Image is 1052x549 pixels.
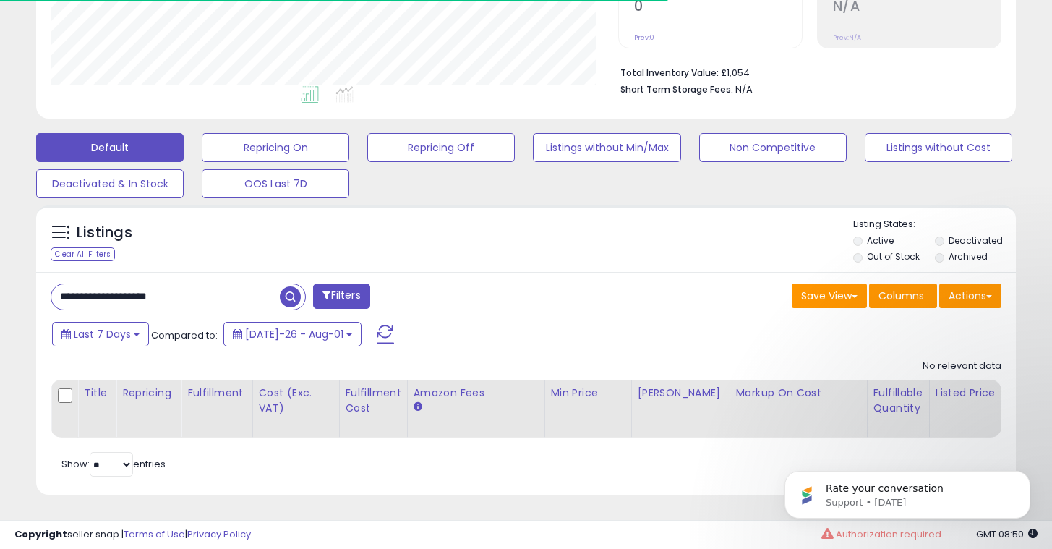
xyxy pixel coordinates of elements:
[792,284,867,308] button: Save View
[873,386,923,416] div: Fulfillable Quantity
[51,247,115,261] div: Clear All Filters
[949,250,988,263] label: Archived
[74,327,131,341] span: Last 7 Days
[36,169,184,198] button: Deactivated & In Stock
[923,359,1001,373] div: No relevant data
[533,133,680,162] button: Listings without Min/Max
[52,322,149,346] button: Last 7 Days
[187,527,251,541] a: Privacy Policy
[313,284,369,309] button: Filters
[551,386,625,401] div: Min Price
[202,133,349,162] button: Repricing On
[223,322,362,346] button: [DATE]-26 - Aug-01
[939,284,1001,308] button: Actions
[949,234,1003,247] label: Deactivated
[346,386,401,416] div: Fulfillment Cost
[202,169,349,198] button: OOS Last 7D
[869,284,937,308] button: Columns
[638,386,724,401] div: [PERSON_NAME]
[151,328,218,342] span: Compared to:
[865,133,1012,162] button: Listings without Cost
[699,133,847,162] button: Non Competitive
[763,441,1052,542] iframe: Intercom notifications message
[736,386,861,401] div: Markup on Cost
[245,327,343,341] span: [DATE]-26 - Aug-01
[414,386,539,401] div: Amazon Fees
[730,380,867,438] th: The percentage added to the cost of goods (COGS) that forms the calculator for Min & Max prices.
[124,527,185,541] a: Terms of Use
[259,386,333,416] div: Cost (Exc. VAT)
[867,234,894,247] label: Active
[14,528,251,542] div: seller snap | |
[36,133,184,162] button: Default
[14,527,67,541] strong: Copyright
[367,133,515,162] button: Repricing Off
[867,250,920,263] label: Out of Stock
[878,289,924,303] span: Columns
[187,386,246,401] div: Fulfillment
[77,223,132,243] h5: Listings
[61,457,166,471] span: Show: entries
[853,218,1016,231] p: Listing States:
[122,386,175,401] div: Repricing
[84,386,110,401] div: Title
[414,401,422,414] small: Amazon Fees.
